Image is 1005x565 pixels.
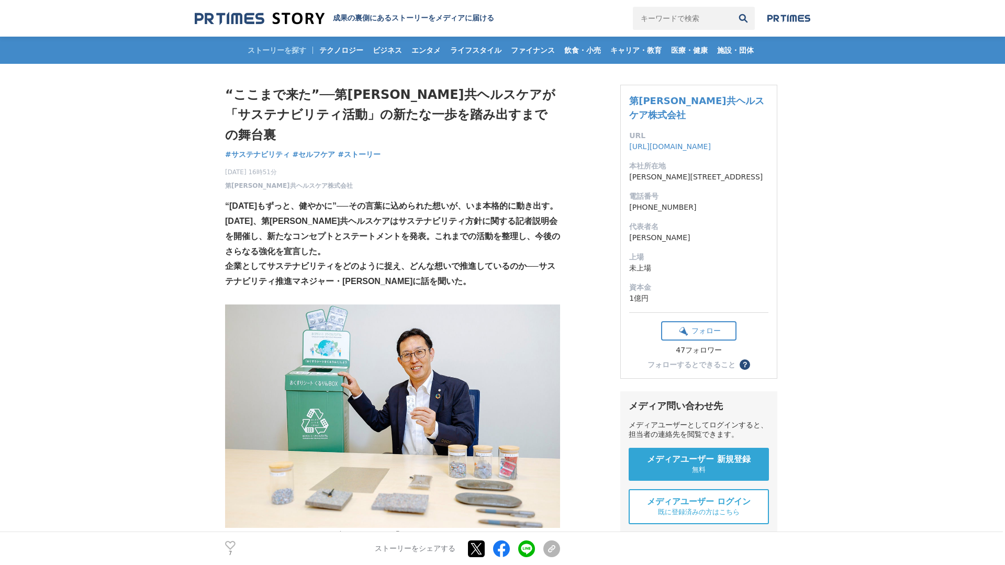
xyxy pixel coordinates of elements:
span: 医療・健康 [667,46,712,55]
span: ライフスタイル [446,46,506,55]
button: ？ [740,359,750,370]
p: 7 [225,551,236,556]
a: [URL][DOMAIN_NAME] [629,142,711,151]
a: テクノロジー [315,37,367,64]
a: エンタメ [407,37,445,64]
strong: [DATE]、第[PERSON_NAME]共ヘルスケアはサステナビリティ方針に関する記者説明会を開催し、新たなコンセプトとステートメントを発表。これまでの活動を整理し、今後のさらなる強化を宣言した。 [225,217,560,256]
a: #セルフケア [293,149,336,160]
span: #セルフケア [293,150,336,159]
span: 既に登録済みの方はこちら [658,507,740,517]
span: ビジネス [368,46,406,55]
dt: URL [629,130,768,141]
span: 無料 [692,465,706,474]
span: テクノロジー [315,46,367,55]
button: フォロー [661,321,736,341]
a: キャリア・教育 [606,37,666,64]
a: 成果の裏側にあるストーリーをメディアに届ける 成果の裏側にあるストーリーをメディアに届ける [195,12,494,26]
span: #ストーリー [338,150,381,159]
a: #サステナビリティ [225,149,290,160]
a: ビジネス [368,37,406,64]
a: 医療・健康 [667,37,712,64]
dd: 未上場 [629,263,768,274]
img: 成果の裏側にあるストーリーをメディアに届ける [195,12,325,26]
dt: 資本金 [629,282,768,293]
div: 47フォロワー [661,346,736,355]
span: 施設・団体 [713,46,758,55]
dt: 代表者名 [629,221,768,232]
strong: “[DATE]もずっと、健やかに”──その言葉に込められた想いが、いま本格的に動き出す。 [225,201,558,210]
a: 第[PERSON_NAME]共ヘルスケア株式会社 [225,181,353,190]
span: ファイナンス [507,46,559,55]
img: prtimes [767,14,810,22]
a: 施設・団体 [713,37,758,64]
span: メディアユーザー ログイン [647,496,751,507]
a: ライフスタイル [446,37,506,64]
a: 飲食・小売 [560,37,605,64]
span: エンタメ [407,46,445,55]
img: thumbnail_910c58a0-73f5-11f0-b044-6f7ac2b63f01.jpg [225,304,560,528]
span: キャリア・教育 [606,46,666,55]
a: #ストーリー [338,149,381,160]
a: メディアユーザー ログイン 既に登録済みの方はこちら [629,489,769,524]
a: 第[PERSON_NAME]共ヘルスケア株式会社 [629,95,764,120]
div: メディアユーザーとしてログインすると、担当者の連絡先を閲覧できます。 [629,421,769,439]
dt: 上場 [629,252,768,263]
div: メディア問い合わせ先 [629,400,769,412]
a: メディアユーザー 新規登録 無料 [629,448,769,481]
div: フォローするとできること [647,361,735,368]
p: サステナビリティサイト「Wellness for Good」： [225,528,560,543]
button: 検索 [732,7,755,30]
h2: 成果の裏側にあるストーリーをメディアに届ける [333,14,494,23]
input: キーワードで検索 [633,7,732,30]
dd: [PERSON_NAME][STREET_ADDRESS] [629,172,768,183]
h1: “ここまで来た”──第[PERSON_NAME]共ヘルスケアが「サステナビリティ活動」の新たな一歩を踏み出すまでの舞台裏 [225,85,560,145]
span: ？ [741,361,749,368]
span: #サステナビリティ [225,150,290,159]
span: [DATE] 16時51分 [225,167,353,177]
dt: 本社所在地 [629,161,768,172]
p: ストーリーをシェアする [375,544,455,553]
dt: 電話番号 [629,191,768,202]
span: メディアユーザー 新規登録 [647,454,751,465]
a: ファイナンス [507,37,559,64]
strong: 企業としてサステナビリティをどのように捉え、どんな想いで推進しているのか──サステナビリティ推進マネジャー・[PERSON_NAME]に話を聞いた。 [225,262,555,286]
dd: [PERSON_NAME] [629,232,768,243]
dd: [PHONE_NUMBER] [629,202,768,213]
span: 飲食・小売 [560,46,605,55]
dd: 1億円 [629,293,768,304]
